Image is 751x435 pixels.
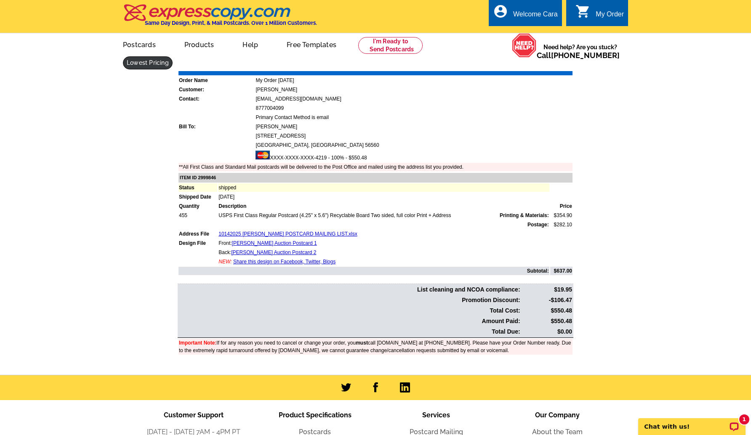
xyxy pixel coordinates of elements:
[500,212,549,219] span: Printing & Materials:
[575,4,591,19] i: shopping_cart
[537,43,624,60] span: Need help? Are you stuck?
[178,122,254,131] td: Bill To:
[218,193,549,201] td: [DATE]
[171,34,228,54] a: Products
[218,202,549,210] td: Description
[255,76,573,85] td: My Order [DATE]
[255,104,573,112] td: 8777004099
[179,340,216,346] font: Important Note:
[233,259,336,265] a: Share this design on Facebook, Twitter, Blogs
[422,411,450,419] span: Services
[273,34,350,54] a: Free Templates
[218,248,549,257] td: Back:
[522,327,573,337] td: $0.00
[218,259,232,265] span: NEW:
[178,193,217,201] td: Shipped Date
[178,316,521,326] td: Amount Paid:
[123,10,317,26] a: Same Day Design, Print, & Mail Postcards. Over 1 Million Customers.
[218,231,357,237] a: 10142025 [PERSON_NAME] POSTCARD MAILING LIST.xlsx
[255,122,573,131] td: [PERSON_NAME]
[178,267,549,275] td: Subtotal:
[256,151,270,159] img: mast.gif
[255,141,573,149] td: [GEOGRAPHIC_DATA], [GEOGRAPHIC_DATA] 56560
[575,9,624,20] a: shopping_cart My Order
[255,150,573,162] td: XXXX-XXXX-XXXX-4219 - 100% - $550.48
[178,183,217,192] td: Status
[512,33,537,58] img: help
[232,240,317,246] a: [PERSON_NAME] Auction Postcard 1
[550,202,573,210] td: Price
[178,76,254,85] td: Order Name
[178,230,217,238] td: Address File
[550,220,573,229] td: $282.10
[550,211,573,220] td: $354.90
[493,4,508,19] i: account_circle
[218,183,549,192] td: shipped
[255,85,573,94] td: [PERSON_NAME]
[513,11,558,22] div: Welcome Cara
[164,411,224,419] span: Customer Support
[537,51,620,60] span: Call
[178,202,217,210] td: Quantity
[633,408,751,435] iframe: LiveChat chat widget
[178,339,573,355] td: If for any reason you need to cancel or change your order, you call [DOMAIN_NAME] at [PHONE_NUMBE...
[178,285,521,294] td: List cleaning and NCOA compliance:
[527,222,549,228] strong: Postage:
[218,239,549,247] td: Front:
[109,34,169,54] a: Postcards
[255,132,573,140] td: [STREET_ADDRESS]
[535,411,580,419] span: Our Company
[255,95,573,103] td: [EMAIL_ADDRESS][DOMAIN_NAME]
[255,113,573,122] td: Primary Contact Method is email
[178,295,521,305] td: Promotion Discount:
[522,306,573,316] td: $550.48
[178,306,521,316] td: Total Cost:
[218,211,549,220] td: USPS First Class Regular Postcard (4.25" x 5.6") Recyclable Board Two sided, full color Print + A...
[522,285,573,294] td: $19.95
[178,85,254,94] td: Customer:
[522,295,573,305] td: -$106.47
[178,211,217,220] td: 455
[145,20,317,26] h4: Same Day Design, Print, & Mail Postcards. Over 1 Million Customers.
[279,411,352,419] span: Product Specifications
[522,316,573,326] td: $550.48
[356,340,368,346] b: must
[178,95,254,103] td: Contact:
[551,51,620,60] a: [PHONE_NUMBER]
[178,327,521,337] td: Total Due:
[550,267,573,275] td: $637.00
[596,11,624,22] div: My Order
[178,163,573,171] td: **All First Class and Standard Mail postcards will be delivered to the Post Office and mailed usi...
[231,249,316,255] a: [PERSON_NAME] Auction Postcard 2
[178,239,217,247] td: Design File
[178,173,573,183] td: ITEM ID 2999846
[229,34,272,54] a: Help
